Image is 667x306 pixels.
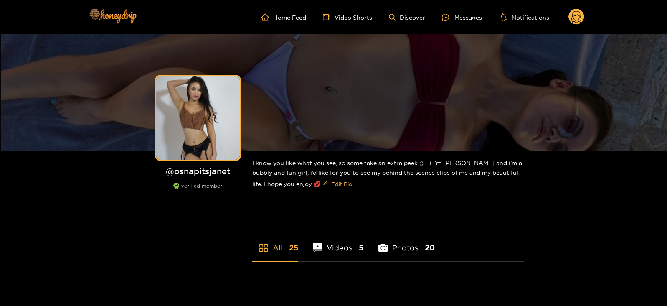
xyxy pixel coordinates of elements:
[425,242,435,253] span: 20
[321,177,354,191] button: editEdit Bio
[259,243,269,253] span: appstore
[323,13,335,21] span: video-camera
[322,181,328,187] span: edit
[252,151,524,197] div: I know you like what you see, so some take an extra peek ;) Hi i’m [PERSON_NAME] and i’m a bubbly...
[252,224,298,261] li: All
[389,14,425,21] a: Discover
[323,13,372,21] a: Video Shorts
[261,13,306,21] a: Home Feed
[289,242,298,253] span: 25
[378,224,435,261] li: Photos
[331,180,352,188] span: Edit Bio
[152,166,244,176] h1: @ osnapitsjanet
[261,13,273,21] span: home
[359,242,363,253] span: 5
[499,13,552,21] button: Notifications
[152,183,244,198] div: verified member
[442,13,482,22] div: Messages
[313,224,364,261] li: Videos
